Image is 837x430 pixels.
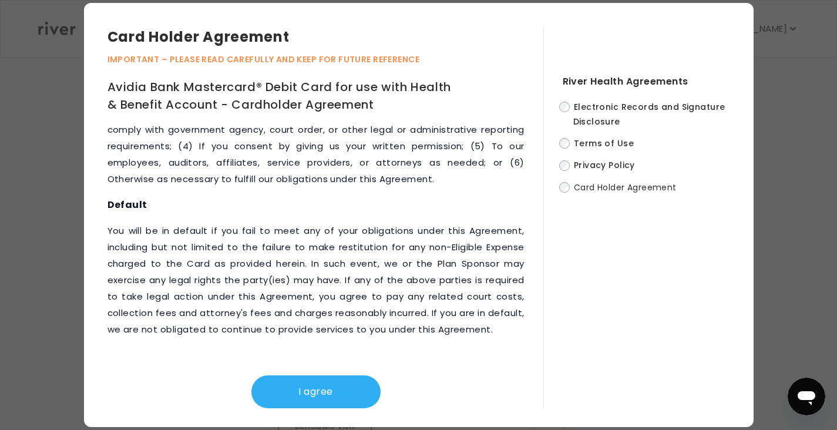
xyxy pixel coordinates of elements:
p: IMPORTANT – PLEASE READ CAREFULLY AND KEEP FOR FUTURE REFERENCE [107,52,543,66]
span: Card Holder Agreement [574,182,677,193]
h4: River Health Agreements [563,73,730,90]
h3: Default [107,197,525,213]
button: I agree [251,375,381,408]
span: Privacy Policy [574,160,635,172]
h3: Card Holder Agreement [107,26,543,48]
span: Terms of Use [574,137,634,149]
span: Electronic Records and Signature Disclosure [573,101,725,127]
iframe: Button to launch messaging window [788,378,825,415]
h1: Avidia Bank Mastercard® Debit Card for use with Health & Benefit Account - Cardholder Agreement [107,78,456,113]
p: You will be in default if you fail to meet any of your obligations under this Agreement, includin... [107,223,525,338]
